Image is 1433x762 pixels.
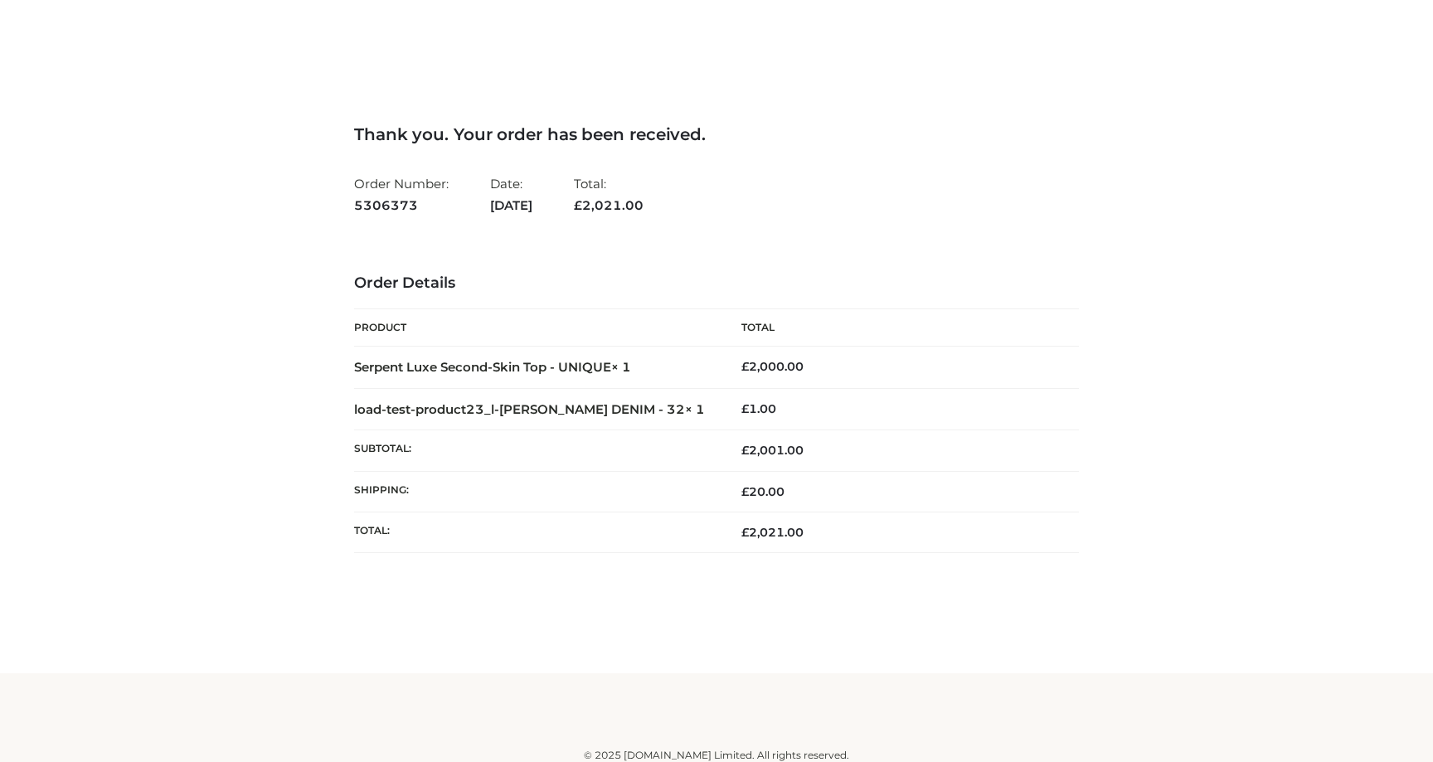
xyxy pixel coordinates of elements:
span: 2,021.00 [741,525,804,540]
th: Product [354,309,716,347]
span: £ [741,401,749,416]
span: £ [574,197,582,213]
th: Subtotal: [354,430,716,471]
strong: Serpent Luxe Second-Skin Top - UNIQUE [354,359,631,375]
th: Shipping: [354,471,716,512]
span: £ [741,359,749,374]
strong: × 1 [685,401,705,417]
span: £ [741,484,749,499]
strong: × 1 [611,359,631,375]
strong: load-test-product23_l-[PERSON_NAME] DENIM - 32 [354,401,705,417]
bdi: 2,000.00 [741,359,804,374]
th: Total [716,309,1079,347]
li: Order Number: [354,169,449,220]
h3: Order Details [354,274,1079,293]
span: 2,021.00 [574,197,644,213]
th: Total: [354,512,716,552]
li: Total: [574,169,644,220]
li: Date: [490,169,532,220]
span: £ [741,525,749,540]
bdi: 1.00 [741,401,776,416]
strong: 5306373 [354,195,449,216]
h3: Thank you. Your order has been received. [354,124,1079,144]
span: £ [741,443,749,458]
bdi: 20.00 [741,484,785,499]
span: 2,001.00 [741,443,804,458]
strong: [DATE] [490,195,532,216]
